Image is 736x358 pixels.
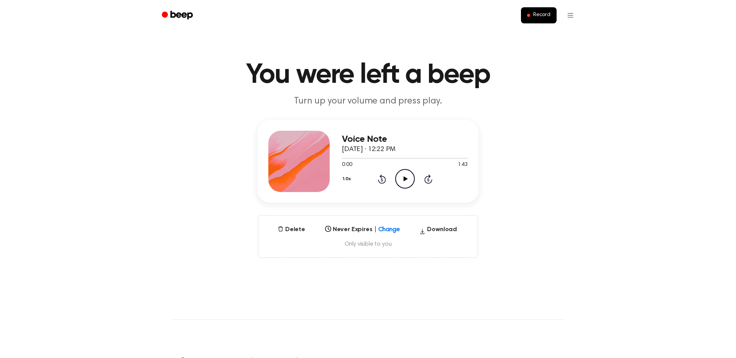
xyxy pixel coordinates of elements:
a: Beep [156,8,200,23]
span: 1:43 [458,161,468,169]
span: Only visible to you [268,240,468,248]
button: Open menu [561,6,580,25]
h1: You were left a beep [172,61,564,89]
button: Download [416,225,460,237]
button: 1.0x [342,172,353,186]
h3: Voice Note [342,134,468,145]
button: Record [521,7,557,23]
span: 0:00 [342,161,352,169]
button: Delete [274,225,308,234]
span: [DATE] · 12:22 PM [342,146,396,153]
p: Turn up your volume and press play. [221,95,515,108]
span: Record [533,12,550,19]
